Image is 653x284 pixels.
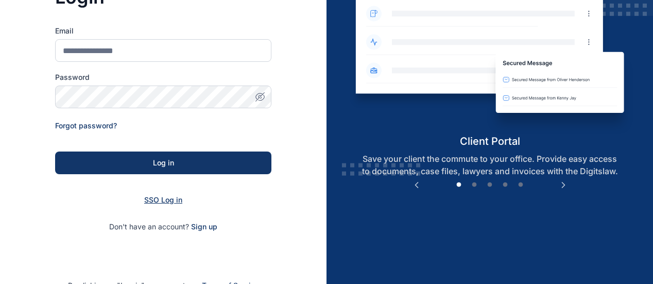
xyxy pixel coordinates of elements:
[55,72,271,82] label: Password
[411,180,422,190] button: Previous
[515,180,526,190] button: 5
[72,158,255,168] div: Log in
[500,180,510,190] button: 4
[55,222,271,232] p: Don't have an account?
[55,152,271,174] button: Log in
[454,180,464,190] button: 1
[347,134,633,148] h5: client portal
[485,180,495,190] button: 3
[347,153,633,177] p: Save your client the commute to your office. Provide easy access to documents, case files, lawyer...
[144,195,182,204] a: SSO Log in
[558,180,569,190] button: Next
[191,222,217,231] a: Sign up
[55,121,117,130] a: Forgot password?
[191,222,217,232] span: Sign up
[469,180,479,190] button: 2
[55,26,271,36] label: Email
